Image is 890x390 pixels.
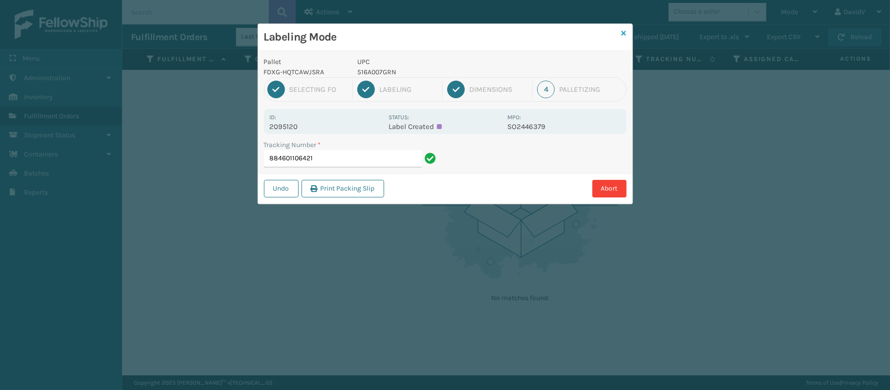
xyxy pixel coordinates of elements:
[357,67,501,77] p: 516A007GRN
[469,85,528,94] div: Dimensions
[537,81,555,98] div: 4
[302,180,384,197] button: Print Packing Slip
[270,114,277,121] label: Id:
[389,122,501,131] p: Label Created
[592,180,627,197] button: Abort
[267,81,285,98] div: 1
[264,30,618,44] h3: Labeling Mode
[264,57,346,67] p: Pallet
[379,85,438,94] div: Labeling
[264,140,321,150] label: Tracking Number
[507,114,521,121] label: MPO:
[507,122,620,131] p: SO2446379
[270,122,383,131] p: 2095120
[559,85,623,94] div: Palletizing
[357,57,501,67] p: UPC
[289,85,348,94] div: Selecting FO
[264,67,346,77] p: FDXG-HQTCAWJSRA
[389,114,409,121] label: Status:
[357,81,375,98] div: 2
[264,180,299,197] button: Undo
[447,81,465,98] div: 3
